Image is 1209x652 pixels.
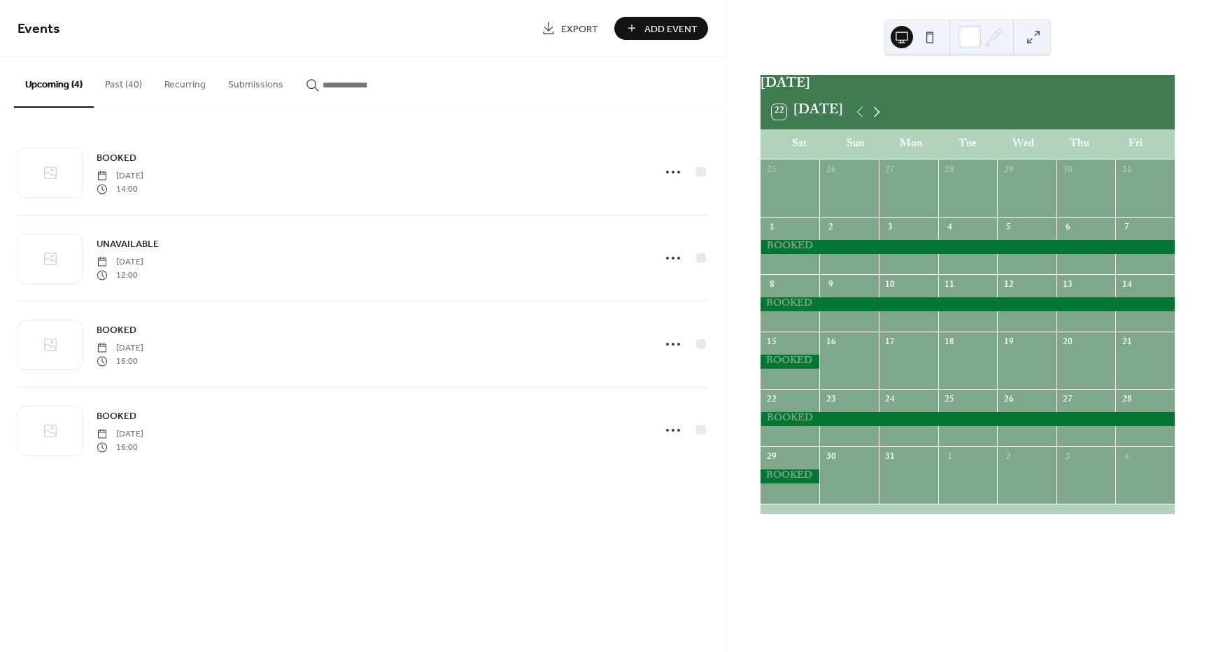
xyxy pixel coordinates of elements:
[943,395,956,407] div: 25
[97,323,136,338] span: BOOKED
[1121,222,1133,234] div: 7
[97,428,143,441] span: [DATE]
[97,237,159,252] span: UNAVAILABLE
[1121,279,1133,292] div: 14
[1002,222,1014,234] div: 5
[828,129,884,160] div: Sun
[1002,395,1014,407] div: 26
[765,279,778,292] div: 8
[1052,129,1108,160] div: Thu
[1061,222,1074,234] div: 6
[97,151,136,166] span: BOOKED
[97,322,136,338] a: BOOKED
[996,129,1052,160] div: Wed
[761,240,1175,254] div: BOOKED
[561,22,598,36] span: Export
[1061,452,1074,465] div: 3
[884,279,896,292] div: 10
[1061,279,1074,292] div: 13
[1002,452,1014,465] div: 2
[884,222,896,234] div: 3
[1061,395,1074,407] div: 27
[217,57,295,106] button: Submissions
[97,342,143,355] span: [DATE]
[614,17,708,40] button: Add Event
[765,395,778,407] div: 22
[825,395,837,407] div: 23
[1121,164,1133,177] div: 31
[825,279,837,292] div: 9
[531,17,609,40] a: Export
[825,164,837,177] div: 26
[761,412,1175,426] div: BOOKED
[772,129,828,160] div: Sat
[943,164,956,177] div: 28
[97,236,159,252] a: UNAVAILABLE
[884,164,896,177] div: 27
[884,452,896,465] div: 31
[761,297,1175,311] div: BOOKED
[153,57,217,106] button: Recurring
[97,150,136,166] a: BOOKED
[825,452,837,465] div: 30
[14,57,94,108] button: Upcoming (4)
[97,355,143,367] span: 16:00
[1002,336,1014,349] div: 19
[1108,129,1164,160] div: Fri
[97,408,136,424] a: BOOKED
[1121,336,1133,349] div: 21
[884,395,896,407] div: 24
[765,336,778,349] div: 15
[644,22,698,36] span: Add Event
[765,222,778,234] div: 1
[1061,336,1074,349] div: 20
[97,441,143,453] span: 16:00
[1121,395,1133,407] div: 28
[943,222,956,234] div: 4
[825,336,837,349] div: 16
[97,183,143,195] span: 14:00
[940,129,996,160] div: Tue
[825,222,837,234] div: 2
[761,469,820,483] div: BOOKED
[761,355,820,369] div: BOOKED
[94,57,153,106] button: Past (40)
[97,256,143,269] span: [DATE]
[765,452,778,465] div: 29
[97,409,136,424] span: BOOKED
[1002,164,1014,177] div: 29
[765,164,778,177] div: 25
[1061,164,1074,177] div: 30
[767,101,849,123] button: 22[DATE]
[761,75,1175,95] div: [DATE]
[1002,279,1014,292] div: 12
[97,269,143,281] span: 12:00
[943,279,956,292] div: 11
[943,452,956,465] div: 1
[943,336,956,349] div: 18
[884,336,896,349] div: 17
[17,15,60,43] span: Events
[1121,452,1133,465] div: 4
[97,170,143,183] span: [DATE]
[884,129,940,160] div: Mon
